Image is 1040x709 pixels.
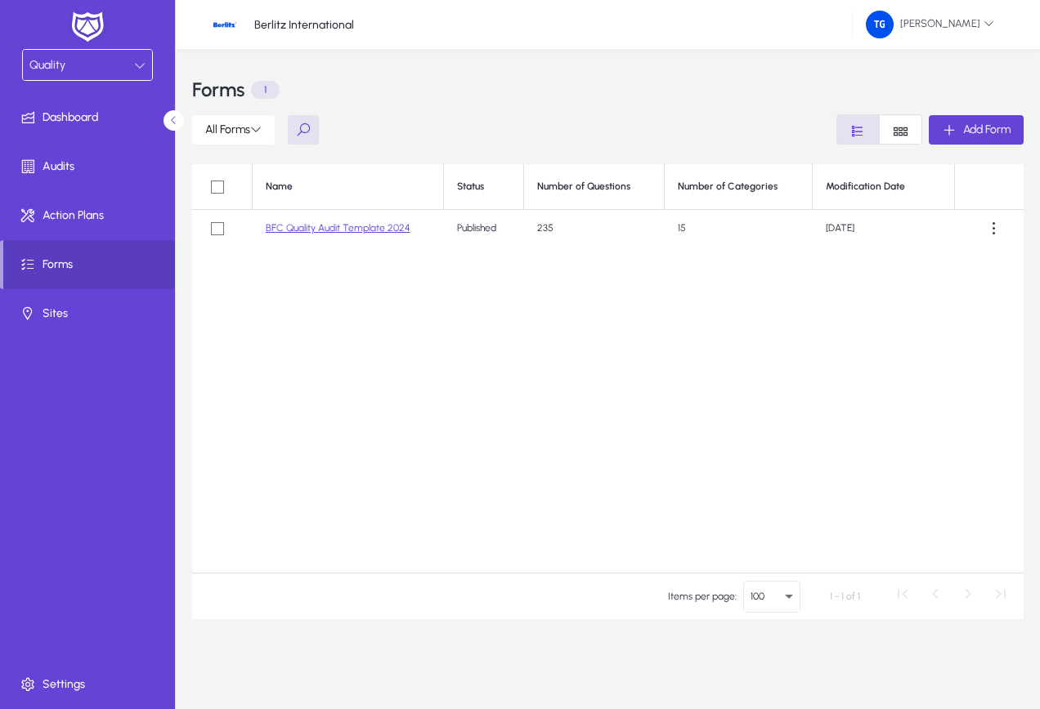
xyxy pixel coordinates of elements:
button: Add Form [929,115,1024,145]
span: Action Plans [3,207,178,224]
span: Published [457,222,496,234]
span: 235 [537,222,554,234]
h3: Forms [192,80,244,100]
span: All Forms [205,123,262,136]
span: [DATE] [826,222,854,234]
button: All Forms [192,115,275,145]
p: 1 [251,81,280,99]
span: Audits [3,158,178,175]
mat-button-toggle-group: Font Style [836,114,922,145]
span: 100 [751,591,764,602]
span: Quality [29,58,65,72]
div: Modification Date [826,181,940,193]
span: Settings [3,676,178,693]
span: [PERSON_NAME] [866,11,994,38]
a: BFC Quality Audit Template 2024 [266,222,410,234]
div: Modification Date [826,181,905,193]
span: Dashboard [3,109,178,126]
div: Items per page: [668,588,737,604]
span: Sites [3,305,178,322]
p: Berlitz International [254,18,354,32]
div: Name [266,181,293,193]
button: [PERSON_NAME] [853,10,1007,39]
img: white-logo.png [67,10,108,44]
div: Status [457,181,484,193]
a: Settings [3,660,178,709]
span: 15 [678,222,686,234]
span: Add Form [963,123,1011,136]
a: Sites [3,289,178,338]
div: Status [457,181,510,193]
th: Number of Categories [665,164,813,210]
div: 1 - 1 of 1 [830,588,860,604]
th: Number of Questions [524,164,665,210]
span: Forms [3,256,175,273]
div: Name [266,181,430,193]
img: 19.jpg [208,9,240,40]
a: Action Plans [3,191,178,240]
img: 67.png [866,11,894,38]
mat-paginator: Select page [192,573,1024,619]
a: Dashboard [3,93,178,142]
a: Audits [3,142,178,191]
